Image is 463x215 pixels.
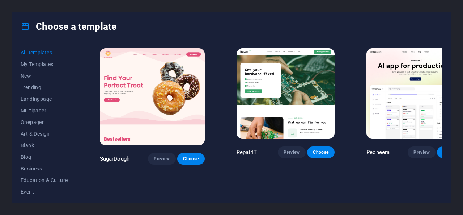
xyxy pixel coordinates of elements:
[21,119,68,125] span: Onepager
[154,156,170,162] span: Preview
[21,186,68,198] button: Event
[307,146,335,158] button: Choose
[183,156,199,162] span: Choose
[21,163,68,174] button: Business
[21,105,68,116] button: Multipager
[21,93,68,105] button: Landingpage
[21,128,68,140] button: Art & Design
[237,48,335,139] img: RepairIT
[21,189,68,195] span: Event
[148,153,175,165] button: Preview
[278,146,305,158] button: Preview
[21,70,68,82] button: New
[21,116,68,128] button: Onepager
[21,142,68,148] span: Blank
[284,149,300,155] span: Preview
[21,151,68,163] button: Blog
[21,73,68,79] span: New
[408,146,435,158] button: Preview
[21,174,68,186] button: Education & Culture
[21,131,68,137] span: Art & Design
[21,177,68,183] span: Education & Culture
[21,84,68,90] span: Trending
[21,108,68,113] span: Multipager
[100,155,129,162] p: SugarDough
[21,140,68,151] button: Blank
[21,58,68,70] button: My Templates
[21,166,68,171] span: Business
[21,61,68,67] span: My Templates
[313,149,329,155] span: Choose
[21,82,68,93] button: Trending
[237,149,257,156] p: RepairIT
[100,48,205,145] img: SugarDough
[21,47,68,58] button: All Templates
[177,153,205,165] button: Choose
[413,149,429,155] span: Preview
[21,50,68,55] span: All Templates
[21,21,116,32] h4: Choose a template
[21,96,68,102] span: Landingpage
[366,149,390,156] p: Peoneera
[21,154,68,160] span: Blog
